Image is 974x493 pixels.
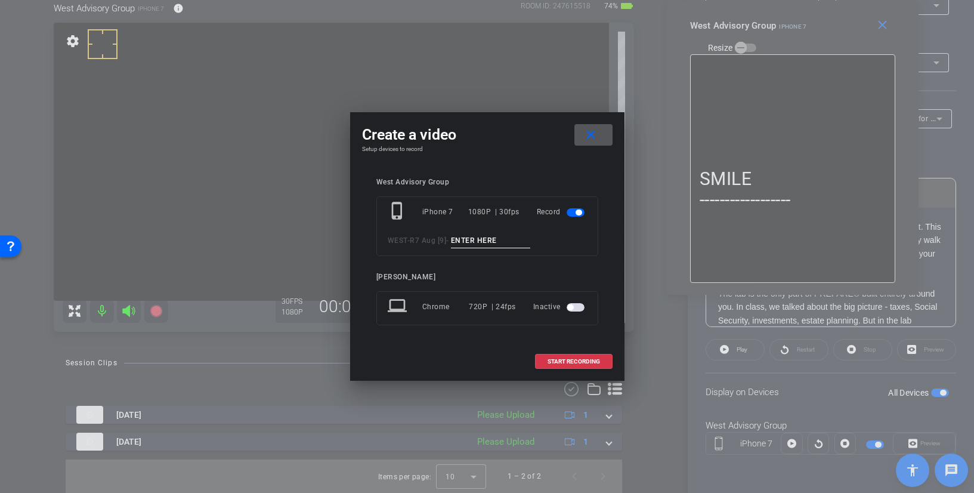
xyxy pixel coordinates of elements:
[422,296,469,318] div: Chrome
[410,236,446,245] span: R7 Aug [9]
[388,201,409,223] mat-icon: phone_iphone
[376,273,598,282] div: [PERSON_NAME]
[376,178,598,187] div: West Advisory Group
[362,124,613,146] div: Create a video
[533,296,587,318] div: Inactive
[388,296,409,318] mat-icon: laptop
[537,201,587,223] div: Record
[468,201,520,223] div: 1080P | 30fps
[451,233,531,248] input: ENTER HERE
[446,236,449,245] span: -
[422,201,468,223] div: iPhone 7
[469,296,516,318] div: 720P | 24fps
[407,236,410,245] span: -
[388,236,407,245] span: WEST
[535,354,613,369] button: START RECORDING
[362,146,613,153] h4: Setup devices to record
[583,128,598,143] mat-icon: close
[548,359,600,365] span: START RECORDING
